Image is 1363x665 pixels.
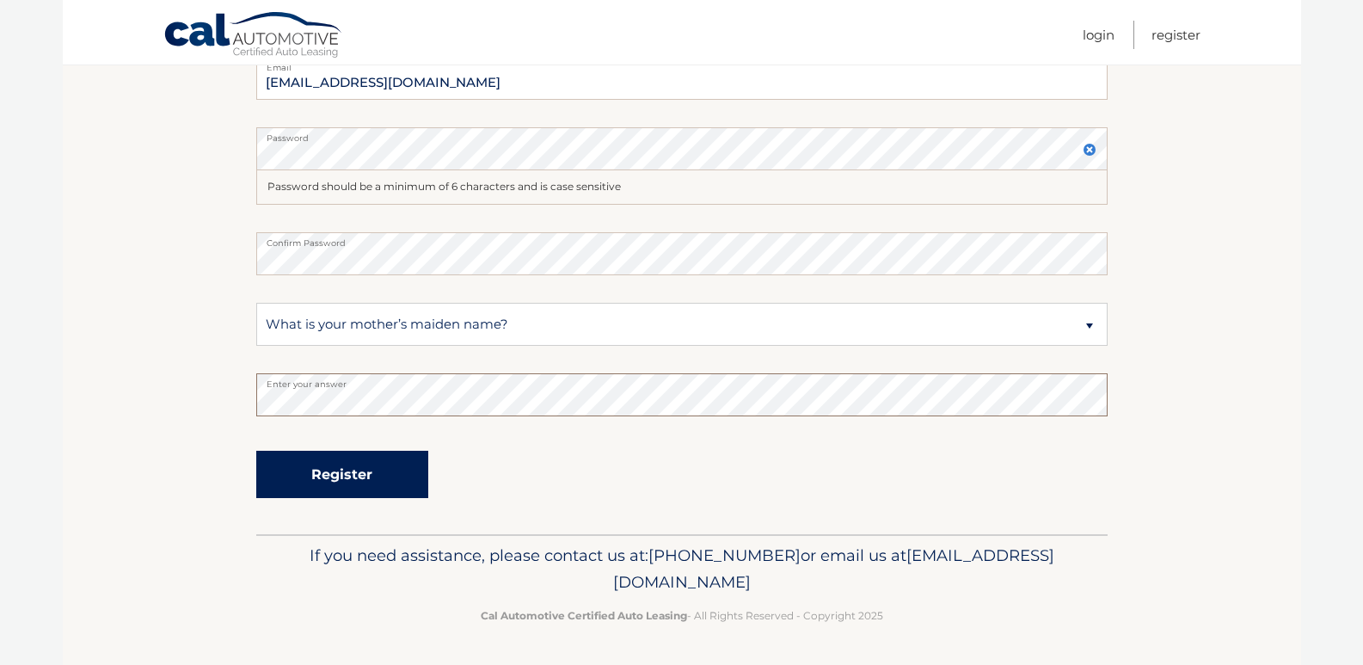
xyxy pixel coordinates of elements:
button: Register [256,451,428,498]
img: close.svg [1083,143,1096,157]
a: Register [1151,21,1200,49]
span: [PHONE_NUMBER] [648,545,801,565]
a: Cal Automotive [163,11,344,61]
label: Enter your answer [256,373,1108,387]
label: Confirm Password [256,232,1108,246]
p: If you need assistance, please contact us at: or email us at [267,542,1096,597]
div: Password should be a minimum of 6 characters and is case sensitive [256,170,1108,205]
label: Password [256,127,1108,141]
p: - All Rights Reserved - Copyright 2025 [267,607,1096,625]
input: Email [256,57,1108,100]
a: Login [1083,21,1114,49]
strong: Cal Automotive Certified Auto Leasing [481,609,687,622]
